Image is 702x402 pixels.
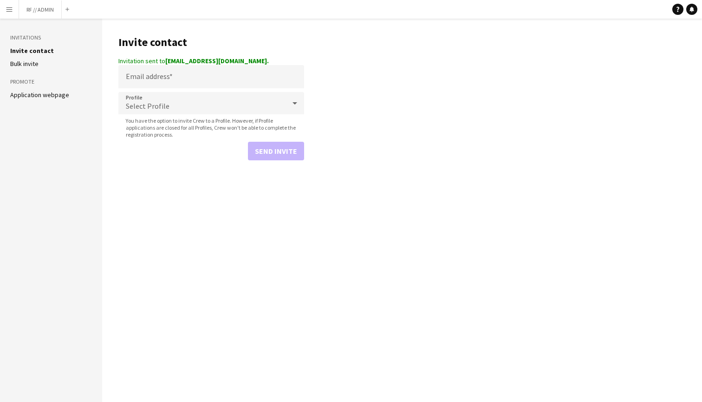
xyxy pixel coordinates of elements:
[10,91,69,99] a: Application webpage
[10,33,92,42] h3: Invitations
[10,46,54,55] a: Invite contact
[19,0,62,19] button: RF // ADMIN
[165,57,269,65] strong: [EMAIL_ADDRESS][DOMAIN_NAME].
[118,57,304,65] div: Invitation sent to
[126,101,169,111] span: Select Profile
[118,117,304,138] span: You have the option to invite Crew to a Profile. However, if Profile applications are closed for ...
[10,78,92,86] h3: Promote
[118,35,304,49] h1: Invite contact
[10,59,39,68] a: Bulk invite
